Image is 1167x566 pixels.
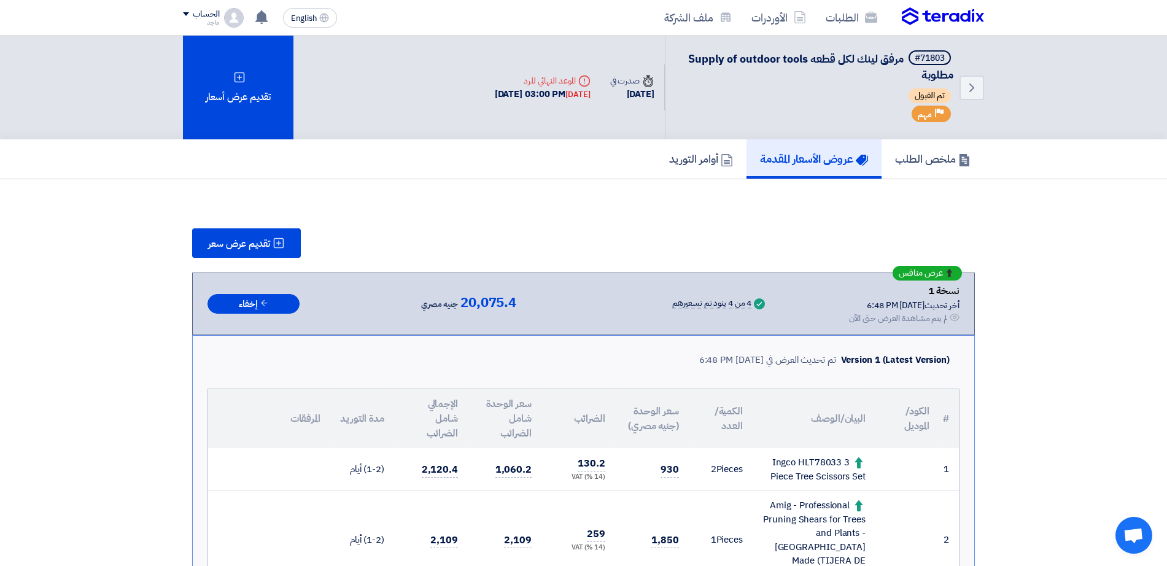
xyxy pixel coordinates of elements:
span: 2 [711,462,716,476]
span: 930 [661,462,679,478]
button: تقديم عرض سعر [192,228,301,258]
span: 20,075.4 [460,295,516,310]
span: 1 [711,533,716,546]
span: 2,109 [430,533,458,548]
a: الطلبات [816,3,887,32]
div: الحساب [193,9,219,20]
th: الضرائب [541,389,615,448]
div: أخر تحديث [DATE] 6:48 PM [849,299,960,312]
div: Version 1 (Latest Version) [841,353,950,367]
div: #71803 [915,54,945,63]
h5: ملخص الطلب [895,152,971,166]
span: جنيه مصري [421,297,458,312]
a: عروض الأسعار المقدمة [746,139,882,179]
th: الكود/الموديل [875,389,939,448]
span: عرض منافس [899,269,943,277]
div: [DATE] [565,88,590,101]
th: مدة التوريد [330,389,394,448]
div: Ingco HLT78033 3 Piece Tree Scissors Set [762,456,866,483]
div: تقديم عرض أسعار [183,36,293,139]
div: Open chat [1115,517,1152,554]
h5: عروض الأسعار المقدمة [760,152,868,166]
div: [DATE] [610,87,654,101]
h5: أوامر التوريد [669,152,733,166]
th: الإجمالي شامل الضرائب [394,389,468,448]
img: profile_test.png [224,8,244,28]
th: سعر الوحدة (جنيه مصري) [615,389,689,448]
span: 1,060.2 [495,462,532,478]
div: لم يتم مشاهدة العرض حتى الآن [849,312,947,325]
th: الكمية/العدد [689,389,753,448]
span: 130.2 [578,456,605,471]
div: نسخة 1 [849,283,960,299]
button: English [283,8,337,28]
a: الأوردرات [742,3,816,32]
span: تم القبول [909,88,951,103]
span: 259 [587,527,605,542]
div: تم تحديث العرض في [DATE] 6:48 PM [699,353,836,367]
div: ماجد [183,19,219,26]
span: تقديم عرض سعر [208,239,270,249]
th: # [939,389,959,448]
th: المرفقات [208,389,330,448]
span: مهم [918,109,932,120]
span: 2,120.4 [422,462,458,478]
span: 2,109 [504,533,532,548]
img: Teradix logo [902,7,984,26]
div: صدرت في [610,74,654,87]
span: English [291,14,317,23]
div: 4 من 4 بنود تم تسعيرهم [672,299,751,309]
div: الموعد النهائي للرد [495,74,591,87]
div: (14 %) VAT [551,543,605,553]
a: ملخص الطلب [882,139,984,179]
td: 1 [939,448,959,491]
div: [DATE] 03:00 PM [495,87,591,101]
div: (14 %) VAT [551,472,605,483]
td: (1-2) أيام [330,448,394,491]
span: Supply of outdoor tools مرفق لينك لكل قطعه مطلوبة [688,50,953,83]
button: إخفاء [207,294,300,314]
h5: Supply of outdoor tools مرفق لينك لكل قطعه مطلوبة [680,50,953,82]
th: البيان/الوصف [753,389,875,448]
span: 1,850 [651,533,679,548]
a: أوامر التوريد [656,139,746,179]
th: سعر الوحدة شامل الضرائب [468,389,541,448]
a: ملف الشركة [654,3,742,32]
td: Pieces [689,448,753,491]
